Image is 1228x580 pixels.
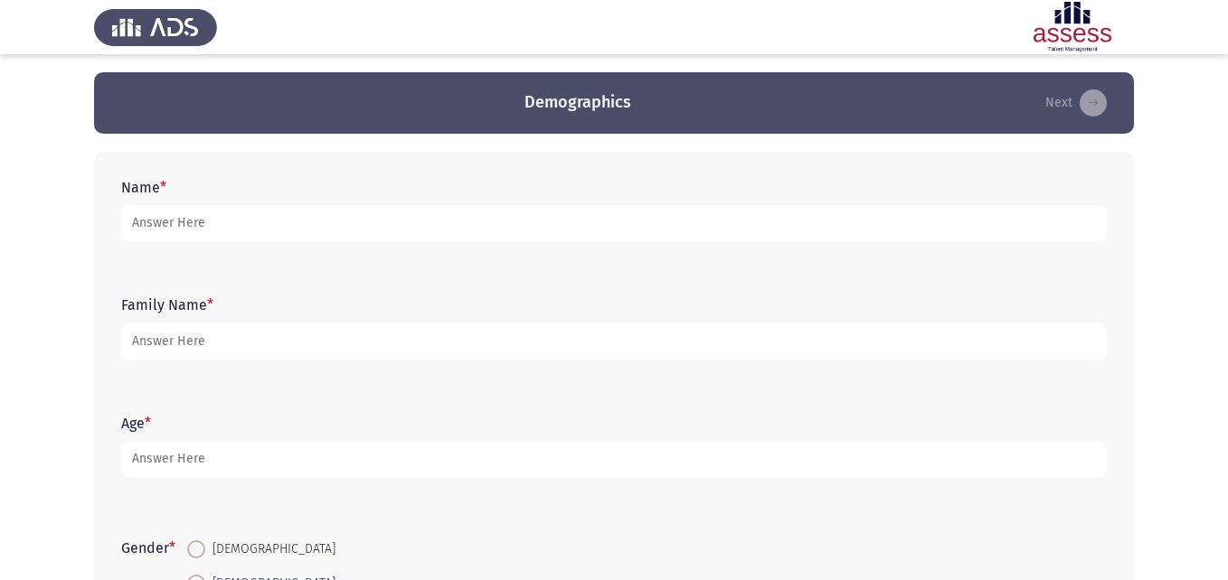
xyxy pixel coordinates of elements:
input: add answer text [121,205,1107,242]
label: Name [121,179,166,196]
input: add answer text [121,441,1107,478]
button: load next page [1040,89,1112,117]
label: Family Name [121,296,213,313]
input: add answer text [121,323,1107,360]
h3: Demographics [524,91,631,114]
span: [DEMOGRAPHIC_DATA] [205,538,335,560]
label: Gender [121,539,175,557]
img: Assessment logo of Assessment En (Focus & 16PD) [1011,2,1134,52]
img: Assess Talent Management logo [94,2,217,52]
label: Age [121,415,151,432]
